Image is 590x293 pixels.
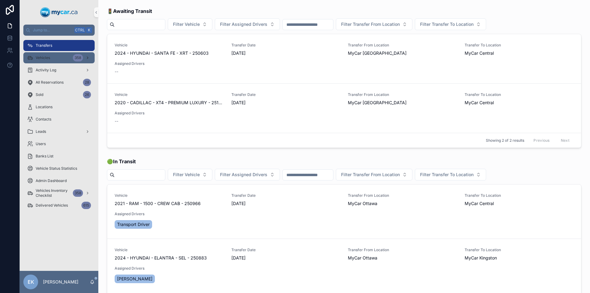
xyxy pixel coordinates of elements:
span: Assigned Drivers [115,212,224,216]
span: K [87,28,92,33]
a: Sold26 [23,89,95,100]
div: 358 [73,189,83,197]
span: Transfers [36,43,52,48]
a: Transfers [23,40,95,51]
button: Select Button [215,18,280,30]
span: MyCar Ottawa [348,200,377,207]
span: 2024 - HYUNDAI - SANTA FE - XRT - 250603 [115,50,209,56]
button: Select Button [168,169,212,180]
a: Leads [23,126,95,137]
span: 2024 - HYUNDAI - ELANTRA - SEL - 250883 [115,255,207,261]
span: Assigned Drivers [115,61,224,66]
span: Assigned Drivers [115,266,224,271]
a: All Reservations28 [23,77,95,88]
span: Activity Log [36,68,56,73]
span: Vehicle [115,193,224,198]
span: EK [28,278,34,286]
span: Transfer To Location [465,43,574,48]
span: Vehicle [115,43,224,48]
span: Contacts [36,117,51,122]
span: [DATE] [231,50,341,56]
span: Transfer Date [231,92,341,97]
span: Transfer To Location [465,193,574,198]
span: Transfer Date [231,193,341,198]
span: Vehicles [36,55,50,60]
span: Locations [36,105,53,109]
span: MyCar [GEOGRAPHIC_DATA] [348,100,407,106]
div: scrollable content [20,36,98,271]
span: MyCar Ottawa [348,255,377,261]
span: Users [36,141,46,146]
span: Filter Vehicle [173,172,200,178]
button: Select Button [415,169,486,180]
a: Vehicle2020 - CADILLAC - XT4 - PREMIUM LUXURY - 251007Transfer Date[DATE]Transfer From LocationMy... [107,83,581,133]
span: 🟢 [107,158,136,165]
div: 26 [83,91,91,98]
span: Filter Assigned Drivers [220,21,267,27]
a: Users [23,138,95,149]
strong: In Transit [113,158,136,164]
a: Vehicle2021 - RAM - 1500 - CREW CAB - 250966Transfer Date[DATE]Transfer From LocationMyCar Ottawa... [107,184,581,239]
button: Select Button [415,18,486,30]
span: Showing 2 of 2 results [486,138,524,143]
span: 2020 - CADILLAC - XT4 - PREMIUM LUXURY - 251007 [115,100,224,106]
span: Transfer From Location [348,247,457,252]
span: MyCar Kingston [465,255,497,261]
span: Filter Vehicle [173,21,200,27]
button: Select Button [168,18,212,30]
span: Admin Dashboard [36,178,67,183]
span: Vehicle Status Statistics [36,166,77,171]
span: Transfer To Location [465,247,574,252]
a: Delivered Vehicles615 [23,200,95,211]
div: 28 [83,79,91,86]
span: Leads [36,129,46,134]
span: Assigned Drivers [115,111,224,116]
span: Filter Transfer To Location [420,172,474,178]
span: Ctrl [74,27,85,33]
a: Banks List [23,151,95,162]
span: Transport Driver [117,221,150,228]
span: Transfer To Location [465,92,574,97]
span: Jump to... [33,28,72,33]
span: Transfer From Location [348,92,457,97]
span: All Reservations [36,80,64,85]
img: App logo [40,7,78,17]
span: Transfer From Location [348,193,457,198]
span: [PERSON_NAME] [117,276,152,282]
span: MyCar [GEOGRAPHIC_DATA] [348,50,407,56]
a: Admin Dashboard [23,175,95,186]
strong: Awaiting Transit [113,8,152,14]
a: Vehicle2024 - HYUNDAI - ELANTRA - SEL - 250883Transfer Date[DATE]Transfer From LocationMyCar Otta... [107,239,581,293]
a: Vehicle Status Statistics [23,163,95,174]
span: -- [115,118,118,124]
span: Transfer Date [231,43,341,48]
a: Contacts [23,114,95,125]
a: Locations [23,101,95,113]
span: Filter Transfer From Location [341,21,400,27]
a: Vehicles Inventory Checklist358 [23,188,95,199]
span: MyCar Central [465,100,494,106]
span: Vehicle [115,92,224,97]
span: [DATE] [231,200,341,207]
span: MyCar Central [465,50,494,56]
span: [DATE] [231,255,341,261]
span: 🚦 [107,7,152,15]
span: Filter Transfer From Location [341,172,400,178]
div: 358 [73,54,83,61]
button: Jump to...CtrlK [23,25,95,36]
span: Banks List [36,154,53,159]
button: Select Button [336,169,412,180]
span: MyCar Central [465,200,494,207]
span: Sold [36,92,43,97]
a: Vehicle2024 - HYUNDAI - SANTA FE - XRT - 250603Transfer Date[DATE]Transfer From LocationMyCar [GE... [107,34,581,83]
span: Filter Assigned Drivers [220,172,267,178]
button: Select Button [336,18,412,30]
span: Delivered Vehicles [36,203,68,208]
a: Vehicles358 [23,52,95,63]
p: [PERSON_NAME] [43,279,78,285]
span: Filter Transfer To Location [420,21,474,27]
span: Transfer From Location [348,43,457,48]
span: Vehicles Inventory Checklist [36,188,70,198]
div: 615 [81,202,91,209]
span: Transfer Date [231,247,341,252]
